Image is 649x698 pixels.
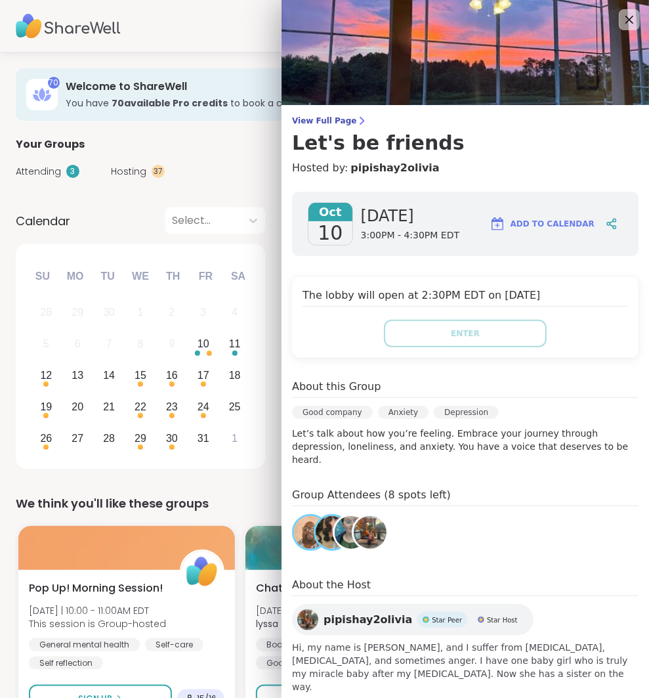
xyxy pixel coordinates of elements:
a: View Full PageLet's be friends [292,116,639,155]
b: lyssa [256,617,278,630]
div: Choose Tuesday, October 28th, 2025 [95,424,123,452]
h3: Welcome to ShareWell [66,79,499,94]
div: 25 [229,398,241,416]
div: Choose Saturday, October 18th, 2025 [220,362,249,390]
span: Chat & Body Double [256,580,364,596]
div: 6 [75,335,81,353]
div: Not available Wednesday, October 8th, 2025 [127,330,155,359]
div: 3 [200,303,206,321]
div: Choose Tuesday, October 14th, 2025 [95,362,123,390]
a: dougr2026 [292,514,329,551]
div: Choose Monday, October 20th, 2025 [64,393,92,421]
img: ShareWell [182,552,222,592]
div: 2 [169,303,175,321]
div: Th [159,262,188,291]
div: month 2025-10 [30,297,250,454]
div: 1 [138,303,144,321]
div: Anxiety [378,406,429,419]
b: 70 available Pro credit s [112,97,228,110]
span: View Full Page [292,116,639,126]
img: ShareWell Logomark [490,216,505,232]
div: Not available Friday, October 3rd, 2025 [189,299,217,327]
div: Depression [434,406,499,419]
div: 8 [138,335,144,353]
div: Choose Friday, October 31st, 2025 [189,424,217,452]
div: 29 [135,429,146,447]
span: Hosting [111,165,146,179]
span: This session is Group-hosted [29,617,166,630]
div: 15 [135,366,146,384]
div: Not available Sunday, September 28th, 2025 [32,299,60,327]
div: 28 [103,429,115,447]
div: 3 [66,165,79,178]
div: Body doubling [256,638,337,651]
img: Star Peer [423,617,429,623]
div: 4 [232,303,238,321]
div: 28 [40,303,52,321]
div: 29 [72,303,83,321]
img: pipishay2olivia [297,609,318,630]
div: Choose Saturday, October 11th, 2025 [220,330,249,359]
h4: The lobby will open at 2:30PM EDT on [DATE] [303,288,628,307]
div: We think you'll like these groups [16,494,633,513]
h3: You have to book a coaching group. [66,97,499,110]
div: 16 [166,366,178,384]
div: 5 [43,335,49,353]
div: Not available Monday, September 29th, 2025 [64,299,92,327]
div: 37 [152,165,165,178]
div: Choose Wednesday, October 22nd, 2025 [127,393,155,421]
img: dougr2026 [294,516,327,549]
span: [DATE] | 10:00 - 11:00AM EDT [29,604,166,617]
div: We [126,262,155,291]
a: tgentry93 [333,514,369,551]
div: 31 [198,429,209,447]
div: 30 [166,429,178,447]
div: Choose Thursday, October 30th, 2025 [158,424,186,452]
div: Choose Monday, October 27th, 2025 [64,424,92,452]
span: Add to Calendar [511,218,595,230]
span: Pop Up! Morning Session! [29,580,163,596]
img: SinnersWinSometimes [316,516,348,549]
div: Good company [292,406,373,419]
div: 1 [232,429,238,447]
div: Choose Monday, October 13th, 2025 [64,362,92,390]
div: Not available Saturday, October 4th, 2025 [220,299,249,327]
div: 23 [166,398,178,416]
div: Not available Monday, October 6th, 2025 [64,330,92,359]
div: Choose Saturday, October 25th, 2025 [220,393,249,421]
div: Not available Tuesday, October 7th, 2025 [95,330,123,359]
span: Hi, my name is [PERSON_NAME], and I suffer from [MEDICAL_DATA], [MEDICAL_DATA], and sometimes ang... [292,641,639,693]
div: Self-care [145,638,203,651]
div: 24 [198,398,209,416]
div: 17 [198,366,209,384]
a: pipishay2olivia [350,160,439,176]
div: Tu [93,262,122,291]
div: 70 [48,77,60,89]
a: SinnersWinSometimes [314,514,350,551]
div: Choose Sunday, October 19th, 2025 [32,393,60,421]
div: Not available Sunday, October 5th, 2025 [32,330,60,359]
span: Calendar [16,212,70,230]
div: 9 [169,335,175,353]
div: Mo [60,262,89,291]
div: Choose Tuesday, October 21st, 2025 [95,393,123,421]
div: Choose Sunday, October 26th, 2025 [32,424,60,452]
div: Self reflection [29,657,103,670]
div: 11 [229,335,241,353]
button: Add to Calendar [484,208,600,240]
span: [DATE] | 11:00 - 12:30PM EDT [256,604,374,617]
span: Enter [451,328,480,339]
h3: Let's be friends [292,131,639,155]
div: 13 [72,366,83,384]
a: pipishay2olivia [352,514,388,551]
h4: Hosted by: [292,160,639,176]
div: Sa [224,262,253,291]
div: 26 [40,429,52,447]
div: 27 [72,429,83,447]
div: Not available Tuesday, September 30th, 2025 [95,299,123,327]
span: 3:00PM - 4:30PM EDT [361,229,460,242]
div: 21 [103,398,115,416]
div: 12 [40,366,52,384]
div: 19 [40,398,52,416]
div: Choose Wednesday, October 29th, 2025 [127,424,155,452]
